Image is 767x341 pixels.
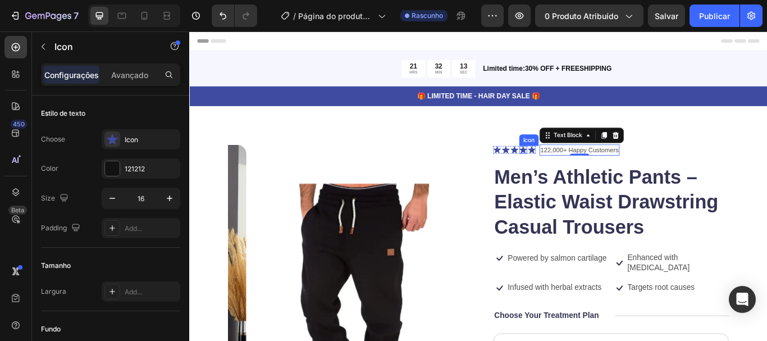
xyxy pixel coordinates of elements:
font: Rascunho [412,11,443,20]
p: Infused with herbal extracts [371,293,481,305]
p: HRS [256,46,266,51]
p: SEC [315,46,324,51]
p: Powered by salmon cartilage [371,259,486,271]
div: Abra o Intercom Messenger [729,286,756,313]
p: Icon [54,40,150,53]
button: 7 [4,4,84,27]
font: Estilo de texto [41,109,85,117]
button: 0 produto atribuído [535,4,643,27]
div: Padding [41,221,83,236]
div: 32 [286,35,295,46]
h1: Men’s Athletic Pants – Elastic Waist Drawstring Casual Trousers [354,154,629,244]
button: Salvar [648,4,685,27]
font: Avançado [111,70,148,80]
font: Tamanho [41,261,71,270]
div: 21 [256,35,266,46]
font: Página do produto - [DATE] 12:56:19 [298,11,375,33]
div: Text Block [422,116,460,126]
div: Desfazer/Refazer [212,4,257,27]
p: Enhanced with [MEDICAL_DATA] [511,258,628,282]
font: Largura [41,287,66,295]
font: 7 [74,10,79,21]
font: Beta [11,206,24,214]
p: Limited time:30% OFF + FREESHIPPING [342,38,673,49]
p: Choose Your Treatment Plan [355,326,477,338]
div: Color [41,163,58,174]
div: 13 [315,35,324,46]
p: MIN [286,46,295,51]
div: Icon [125,135,177,145]
p: Targets root causes [511,293,590,305]
iframe: Área de design [189,31,767,341]
div: Add... [125,287,177,297]
p: 🎁 LIMITED TIME - HAIR DAY SALE 🎁 [1,70,673,81]
font: Salvar [655,11,678,21]
font: 0 produto atribuído [545,11,618,21]
font: Fundo [41,325,61,333]
font: Configurações [44,70,99,80]
div: Size [41,191,71,206]
font: 450 [13,120,25,128]
div: Add... [125,224,177,234]
font: / [293,11,296,21]
font: Publicar [699,11,730,21]
div: Choose [41,134,65,144]
div: 121212 [125,164,177,174]
button: Publicar [690,4,739,27]
p: 122,000+ Happy Customers [409,133,500,144]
